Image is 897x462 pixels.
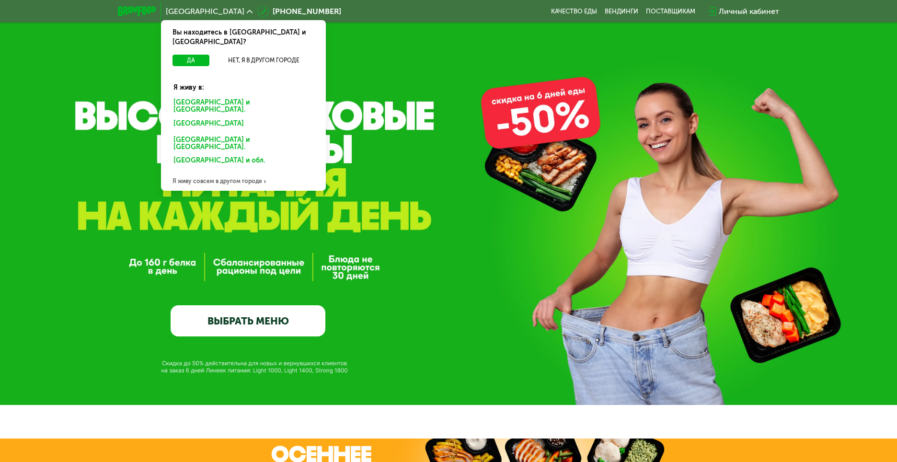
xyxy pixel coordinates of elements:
div: поставщикам [646,8,695,15]
div: Я живу совсем в другом городе [161,172,326,191]
div: [GEOGRAPHIC_DATA] и [GEOGRAPHIC_DATA]. [167,134,320,154]
a: ВЫБРАТЬ МЕНЮ [171,305,326,336]
div: [GEOGRAPHIC_DATA] и обл. [167,154,316,170]
a: Качество еды [551,8,597,15]
div: [GEOGRAPHIC_DATA] [167,117,316,133]
div: Я живу в: [167,75,320,92]
span: [GEOGRAPHIC_DATA] [166,8,244,15]
a: Вендинги [605,8,638,15]
a: [PHONE_NUMBER] [257,6,341,17]
button: Да [172,55,209,66]
button: Нет, я в другом городе [213,55,314,66]
div: [GEOGRAPHIC_DATA] и [GEOGRAPHIC_DATA]. [167,96,320,116]
div: Личный кабинет [719,6,779,17]
div: Вы находитесь в [GEOGRAPHIC_DATA] и [GEOGRAPHIC_DATA]? [161,20,326,55]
